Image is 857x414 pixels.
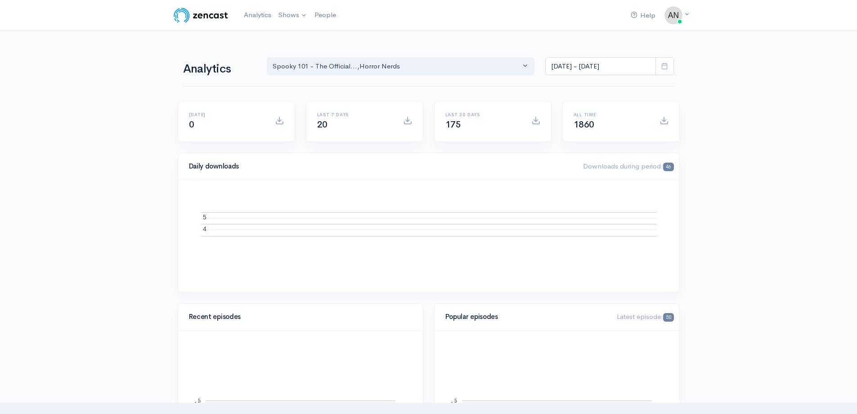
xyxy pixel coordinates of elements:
h4: Popular episodes [445,313,606,321]
h4: Recent episodes [189,313,407,321]
div: Spooky 101 - The Official... , Horror Nerds [273,61,521,72]
span: Downloads during period: [583,162,673,170]
span: 175 [445,119,461,130]
input: analytics date range selector [545,57,656,76]
text: 5 [454,398,457,403]
h6: Last 30 days [445,112,520,117]
button: Spooky 101 - The Official..., Horror Nerds [267,57,535,76]
text: 4.5 [193,400,200,406]
span: 50 [663,313,673,322]
span: 1860 [574,119,594,130]
text: 5 [203,214,206,221]
text: 4 [203,225,206,232]
span: 46 [663,163,673,171]
span: Latest episode: [617,312,673,321]
a: Help [627,6,659,25]
h6: [DATE] [189,112,264,117]
a: People [311,5,340,25]
a: Shows [275,5,311,25]
span: 0 [189,119,194,130]
h6: Last 7 days [317,112,392,117]
img: ... [664,6,682,24]
h6: All time [574,112,649,117]
text: 5 [197,398,200,403]
text: 4.5 [450,400,457,406]
img: ZenCast Logo [172,6,229,24]
h4: Daily downloads [189,163,573,170]
h1: Analytics [183,63,256,76]
a: Analytics [240,5,275,25]
svg: A chart. [189,191,669,281]
span: 20 [317,119,328,130]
